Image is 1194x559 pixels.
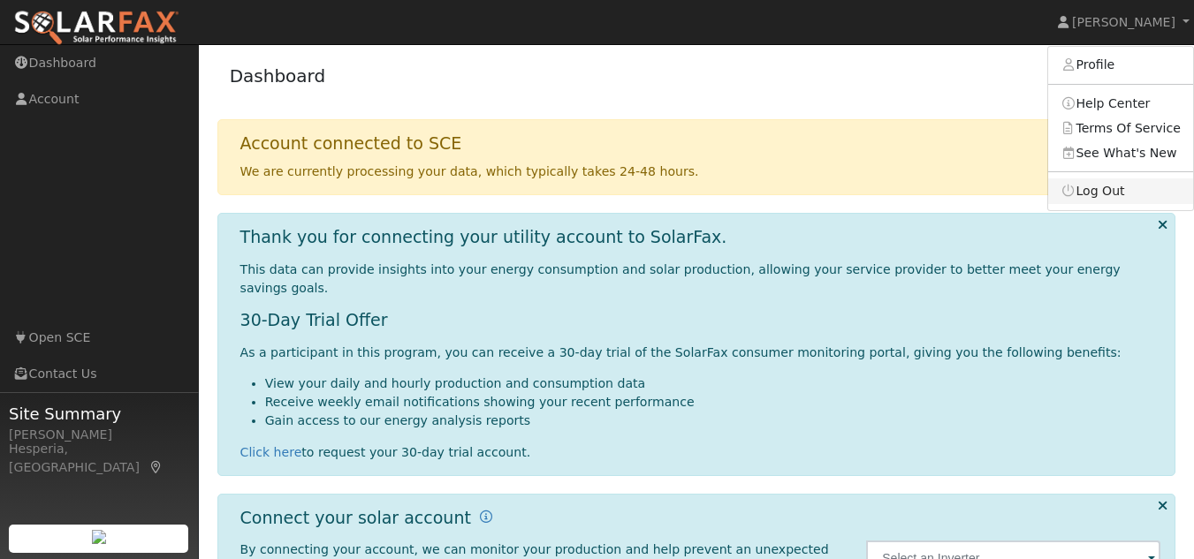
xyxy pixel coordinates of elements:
[240,508,471,528] h1: Connect your solar account
[240,262,1121,295] span: This data can provide insights into your energy consumption and solar production, allowing your s...
[240,133,462,154] h1: Account connected to SCE
[240,227,727,247] h1: Thank you for connecting your utility account to SolarFax.
[9,426,189,444] div: [PERSON_NAME]
[9,402,189,426] span: Site Summary
[230,65,326,87] a: Dashboard
[1072,15,1175,29] span: [PERSON_NAME]
[1048,53,1193,78] a: Profile
[240,445,302,459] a: Click here
[240,310,1161,330] h1: 30-Day Trial Offer
[1048,91,1193,116] a: Help Center
[265,393,1161,412] li: Receive weekly email notifications showing your recent performance
[148,460,164,474] a: Map
[240,344,1161,362] p: As a participant in this program, you can receive a 30-day trial of the SolarFax consumer monitor...
[240,443,1161,462] div: to request your 30-day trial account.
[92,530,106,544] img: retrieve
[265,412,1161,430] li: Gain access to our energy analysis reports
[9,440,189,477] div: Hesperia, [GEOGRAPHIC_DATA]
[1048,140,1193,165] a: See What's New
[240,164,699,178] span: We are currently processing your data, which typically takes 24-48 hours.
[265,374,1161,393] li: View your daily and hourly production and consumption data
[1048,178,1193,203] a: Log Out
[1048,116,1193,140] a: Terms Of Service
[13,10,179,47] img: SolarFax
